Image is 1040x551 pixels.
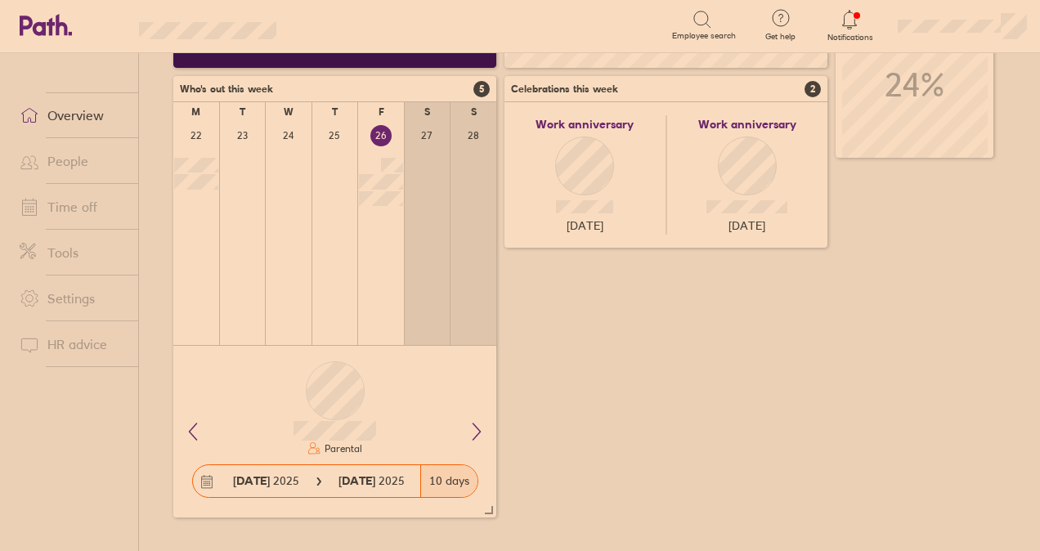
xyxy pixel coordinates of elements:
[338,474,405,487] span: 2025
[473,81,490,97] span: 5
[728,219,765,232] span: [DATE]
[805,81,821,97] span: 2
[284,106,294,118] div: W
[471,106,477,118] div: S
[321,443,362,455] div: Parental
[338,473,379,488] strong: [DATE]
[240,106,245,118] div: T
[7,145,138,177] a: People
[698,118,796,131] span: Work anniversary
[511,83,618,95] span: Celebrations this week
[379,106,384,118] div: F
[823,33,876,43] span: Notifications
[823,8,876,43] a: Notifications
[7,236,138,269] a: Tools
[672,31,736,41] span: Employee search
[567,219,603,232] span: [DATE]
[536,118,634,131] span: Work anniversary
[754,32,807,42] span: Get help
[7,190,138,223] a: Time off
[332,106,338,118] div: T
[180,83,273,95] span: Who's out this week
[191,106,200,118] div: M
[233,473,270,488] strong: [DATE]
[7,328,138,361] a: HR advice
[420,465,477,497] div: 10 days
[424,106,430,118] div: S
[321,17,362,32] div: Search
[7,282,138,315] a: Settings
[7,99,138,132] a: Overview
[233,474,299,487] span: 2025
